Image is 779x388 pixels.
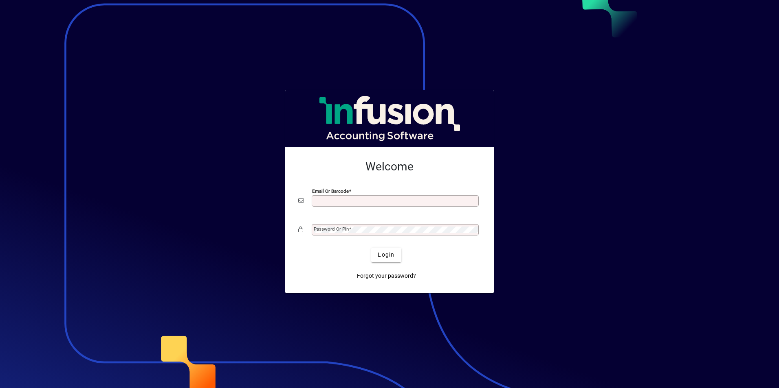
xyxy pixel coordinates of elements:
h2: Welcome [298,160,481,174]
button: Login [371,248,401,262]
span: Forgot your password? [357,272,416,280]
a: Forgot your password? [354,269,419,283]
mat-label: Password or Pin [314,226,349,232]
mat-label: Email or Barcode [312,188,349,194]
span: Login [378,251,394,259]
